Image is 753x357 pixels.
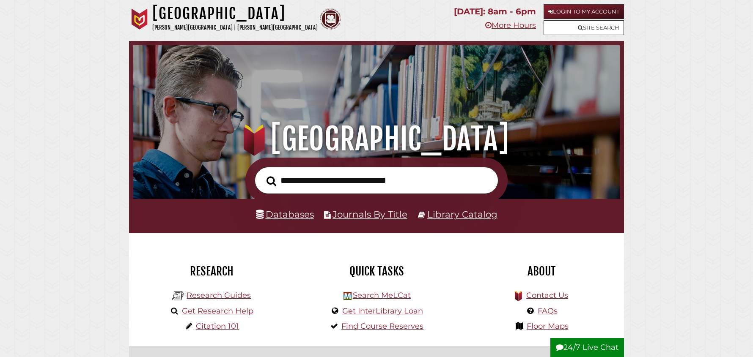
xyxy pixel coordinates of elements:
[465,264,618,278] h2: About
[187,291,251,300] a: Research Guides
[145,120,609,158] h1: [GEOGRAPHIC_DATA]
[485,21,536,30] a: More Hours
[182,306,253,316] a: Get Research Help
[526,291,568,300] a: Contact Us
[344,292,352,300] img: Hekman Library Logo
[342,306,423,316] a: Get InterLibrary Loan
[135,264,288,278] h2: Research
[172,289,184,302] img: Hekman Library Logo
[353,291,411,300] a: Search MeLCat
[256,209,314,220] a: Databases
[152,4,318,23] h1: [GEOGRAPHIC_DATA]
[454,4,536,19] p: [DATE]: 8am - 6pm
[544,20,624,35] a: Site Search
[196,322,239,331] a: Citation 101
[527,322,569,331] a: Floor Maps
[427,209,497,220] a: Library Catalog
[152,23,318,33] p: [PERSON_NAME][GEOGRAPHIC_DATA] | [PERSON_NAME][GEOGRAPHIC_DATA]
[300,264,453,278] h2: Quick Tasks
[267,176,276,186] i: Search
[538,306,558,316] a: FAQs
[341,322,423,331] a: Find Course Reserves
[544,4,624,19] a: Login to My Account
[320,8,341,30] img: Calvin Theological Seminary
[262,174,280,189] button: Search
[129,8,150,30] img: Calvin University
[333,209,407,220] a: Journals By Title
